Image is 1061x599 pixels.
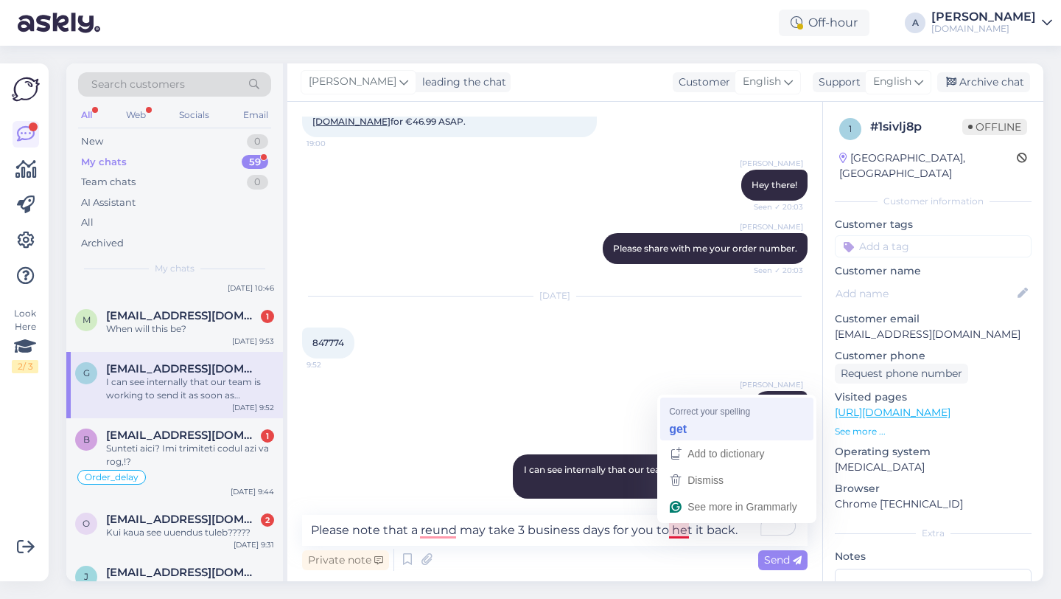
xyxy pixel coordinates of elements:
span: [PERSON_NAME] [740,379,803,390]
span: Offline [962,119,1027,135]
span: olekorsolme@gmail.com [106,513,259,526]
span: 1 [849,123,852,134]
span: English [873,74,911,90]
a: [PERSON_NAME][DOMAIN_NAME] [931,11,1052,35]
div: Team chats [81,175,136,190]
p: [MEDICAL_DATA] [835,460,1032,475]
p: Operating system [835,444,1032,460]
p: See more ... [835,425,1032,438]
a: [URL][DOMAIN_NAME] [835,406,950,419]
span: [PERSON_NAME] [740,221,803,232]
div: New [81,134,103,149]
div: Web [123,105,149,125]
div: A [905,13,925,33]
div: Extra [835,527,1032,540]
div: [DATE] 9:52 [232,402,274,413]
textarea: To enrich screen reader interactions, please activate Accessibility in Grammarly extension settings [302,515,808,546]
div: [DATE] 9:44 [231,486,274,497]
div: 59 [242,155,268,170]
span: 847774 [312,337,344,348]
p: [EMAIL_ADDRESS][DOMAIN_NAME] [835,327,1032,342]
p: Customer name [835,263,1032,279]
p: Browser [835,481,1032,496]
div: All [78,105,95,125]
p: Visited pages [835,389,1032,405]
input: Add a tag [835,235,1032,257]
span: [PERSON_NAME] [309,74,396,90]
span: 9:52 [307,359,362,370]
div: [DATE] [302,289,808,302]
div: Socials [176,105,212,125]
div: Customer [673,75,730,90]
span: My chats [155,262,195,275]
span: English [743,74,781,90]
div: [PERSON_NAME] [931,11,1036,23]
span: Hey there! [752,179,797,190]
div: Archived [81,236,124,251]
span: g [83,367,90,378]
span: joosepjussi@gmail.com [106,566,259,579]
span: [PERSON_NAME] [740,158,803,169]
span: Seen ✓ 20:03 [748,201,803,212]
span: Send [764,553,802,567]
span: Please share with me your order number. [613,243,797,254]
div: [GEOGRAPHIC_DATA], [GEOGRAPHIC_DATA] [839,150,1017,181]
div: 1 [261,310,274,323]
span: b [83,434,90,445]
div: [DATE] 10:46 [228,283,274,294]
div: Kui kaua see uuendus tuleb????? [106,526,274,539]
div: 2 / 3 [12,360,38,373]
div: Private note [302,550,389,570]
p: Customer phone [835,348,1032,364]
p: Chrome [TECHNICAL_ID] [835,496,1032,512]
span: black_eyes_vision@yahoo.com [106,429,259,442]
div: My chats [81,155,127,170]
input: Add name [836,285,1015,302]
div: When will this be? [106,322,274,336]
div: I can see internally that our team is working to send it as soon as possible. [106,375,274,402]
div: Archive chat [937,72,1030,92]
p: Customer email [835,311,1032,327]
div: Email [240,105,271,125]
p: Customer tags [835,217,1032,232]
div: Customer information [835,195,1032,208]
div: Look Here [12,307,38,373]
div: 0 [247,134,268,149]
img: Askly Logo [12,75,40,103]
span: m [83,314,91,325]
span: Order_delay [85,473,139,482]
span: o [83,518,90,529]
div: Off-hour [779,10,869,36]
div: Request phone number [835,364,968,384]
div: Support [813,75,861,90]
span: malthenoah101@gmail.com [106,309,259,322]
span: j [84,571,88,582]
div: All [81,215,94,230]
div: 0 [247,175,268,190]
div: 1 [261,429,274,443]
div: [DATE] 9:53 [232,336,274,347]
div: leading the chat [416,75,506,90]
span: goonermel@gmail.com [106,362,259,375]
div: Sunteti aici? Imi trimiteti codul azi va rog,!? [106,442,274,468]
div: 2 [261,513,274,527]
div: [DOMAIN_NAME] [931,23,1036,35]
div: AI Assistant [81,195,136,210]
p: Notes [835,549,1032,564]
div: [DATE] 9:31 [234,539,274,550]
span: Search customers [91,77,185,92]
span: I can see internally that our team is working to send it as soon as possible. [524,464,799,488]
span: Seen ✓ 20:03 [748,265,803,276]
span: 19:00 [307,138,362,149]
div: # 1sivlj8p [870,118,962,136]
